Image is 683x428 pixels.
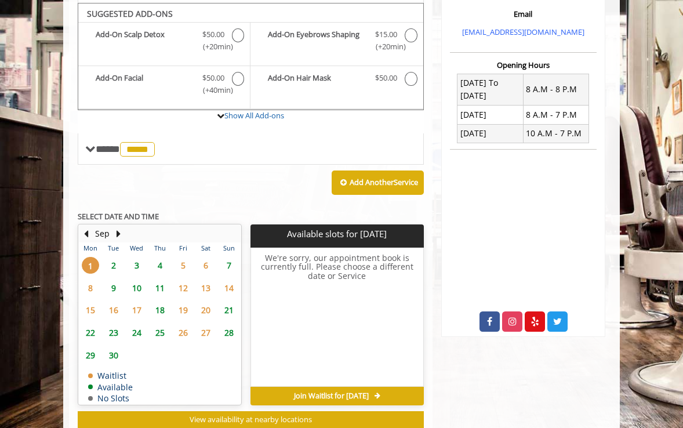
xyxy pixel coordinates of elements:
td: Select day24 [125,321,148,344]
span: 22 [82,324,99,341]
span: $15.00 [375,28,397,41]
span: 6 [197,257,215,274]
span: View availability at nearby locations [190,414,312,425]
td: Select day19 [172,299,195,322]
b: SUGGESTED ADD-ONS [87,8,173,19]
span: $50.00 [202,72,224,84]
span: 15 [82,302,99,318]
td: [DATE] To [DATE] [457,74,523,106]
span: 23 [105,324,122,341]
span: 30 [105,347,122,364]
td: Select day28 [217,321,241,344]
th: Thu [148,242,172,254]
b: Add Another Service [350,177,418,187]
th: Sat [194,242,217,254]
td: Select day20 [194,299,217,322]
span: 19 [175,302,192,318]
h3: Email [453,10,594,18]
span: (+20min ) [373,41,399,53]
span: 17 [128,302,146,318]
td: Select day7 [217,254,241,277]
span: (+40min ) [201,84,226,96]
span: 2 [105,257,122,274]
th: Sun [217,242,241,254]
b: Add-On Eyebrows Shaping [268,28,368,53]
td: Select day11 [148,277,172,299]
td: Select day25 [148,321,172,344]
th: Wed [125,242,148,254]
td: 8 A.M - 8 P.M [523,74,588,106]
label: Add-On Scalp Detox [84,28,244,56]
span: 8 [82,280,99,296]
td: Select day8 [79,277,102,299]
span: 21 [220,302,238,318]
td: Select day10 [125,277,148,299]
span: 4 [151,257,169,274]
td: Select day27 [194,321,217,344]
td: Select day14 [217,277,241,299]
h3: Opening Hours [450,61,597,69]
td: Select day9 [102,277,125,299]
span: $50.00 [375,72,397,84]
button: Sep [95,227,110,240]
span: 26 [175,324,192,341]
span: 14 [220,280,238,296]
th: Mon [79,242,102,254]
span: 11 [151,280,169,296]
td: Waitlist [88,371,133,380]
td: Select day6 [194,254,217,277]
span: $50.00 [202,28,224,41]
td: Select day2 [102,254,125,277]
b: Add-On Hair Mask [268,72,368,86]
span: 27 [197,324,215,341]
td: Select day15 [79,299,102,322]
td: Select day29 [79,344,102,367]
span: 18 [151,302,169,318]
span: 5 [175,257,192,274]
label: Add-On Hair Mask [256,72,417,89]
td: 8 A.M - 7 P.M [523,106,588,124]
td: [DATE] [457,106,523,124]
span: 12 [175,280,192,296]
span: 25 [151,324,169,341]
span: 1 [82,257,99,274]
th: Fri [172,242,195,254]
label: Add-On Eyebrows Shaping [256,28,417,56]
button: Previous Month [81,227,90,240]
td: Select day26 [172,321,195,344]
td: Select day1 [79,254,102,277]
span: 28 [220,324,238,341]
td: Select day30 [102,344,125,367]
h6: We're sorry, our appointment book is currently full. Please choose a different date or Service [251,253,423,382]
b: Add-On Scalp Detox [96,28,195,53]
td: Select day17 [125,299,148,322]
td: Select day21 [217,299,241,322]
td: Select day22 [79,321,102,344]
label: Add-On Facial [84,72,244,99]
span: Join Waitlist for [DATE] [294,391,369,401]
td: Select day5 [172,254,195,277]
td: Select day12 [172,277,195,299]
th: Tue [102,242,125,254]
span: 20 [197,302,215,318]
td: Available [88,383,133,391]
td: Select day3 [125,254,148,277]
td: Select day18 [148,299,172,322]
button: Add AnotherService [332,171,424,195]
b: Add-On Facial [96,72,195,96]
td: Select day4 [148,254,172,277]
span: 29 [82,347,99,364]
div: The Made Man Senior Barber Haircut And Shave Add-onS [78,3,424,111]
span: 3 [128,257,146,274]
span: 24 [128,324,146,341]
span: 9 [105,280,122,296]
a: [EMAIL_ADDRESS][DOMAIN_NAME] [462,27,584,37]
a: Show All Add-ons [224,110,284,121]
button: Next Month [114,227,123,240]
b: SELECT DATE AND TIME [78,211,159,222]
td: 10 A.M - 7 P.M [523,124,588,143]
td: Select day23 [102,321,125,344]
span: (+20min ) [201,41,226,53]
td: Select day16 [102,299,125,322]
